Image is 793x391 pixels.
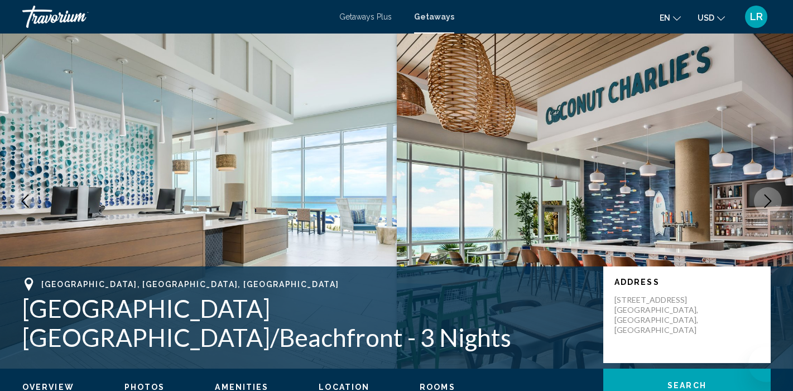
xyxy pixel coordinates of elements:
span: en [660,13,670,22]
h1: [GEOGRAPHIC_DATA] [GEOGRAPHIC_DATA]/Beachfront - 3 Nights [22,294,592,352]
button: Next image [754,187,782,215]
span: LR [750,11,763,22]
p: Address [614,278,760,287]
button: Change currency [698,9,725,26]
a: Getaways Plus [339,12,392,21]
a: Travorium [22,6,328,28]
button: Previous image [11,187,39,215]
iframe: Button to launch messaging window [748,346,784,382]
a: Getaways [414,12,454,21]
span: Search [667,382,707,390]
button: Change language [660,9,681,26]
span: USD [698,13,714,22]
span: [GEOGRAPHIC_DATA], [GEOGRAPHIC_DATA], [GEOGRAPHIC_DATA] [41,280,339,289]
p: [STREET_ADDRESS] [GEOGRAPHIC_DATA], [GEOGRAPHIC_DATA], [GEOGRAPHIC_DATA] [614,295,704,335]
button: User Menu [742,5,771,28]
